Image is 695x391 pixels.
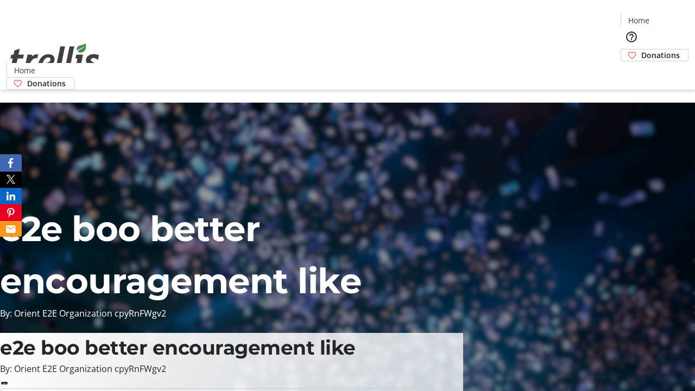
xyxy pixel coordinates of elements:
[621,49,688,61] a: Donations
[14,65,35,76] span: Home
[621,61,642,83] button: Cart
[27,78,66,89] span: Donations
[621,26,642,48] button: Help
[621,15,656,26] a: Home
[7,65,42,76] a: Home
[7,77,74,90] a: Donations
[641,49,680,61] span: Donations
[7,31,103,86] img: Orient E2E Organization cpyRnFWgv2's Logo
[628,15,649,26] span: Home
